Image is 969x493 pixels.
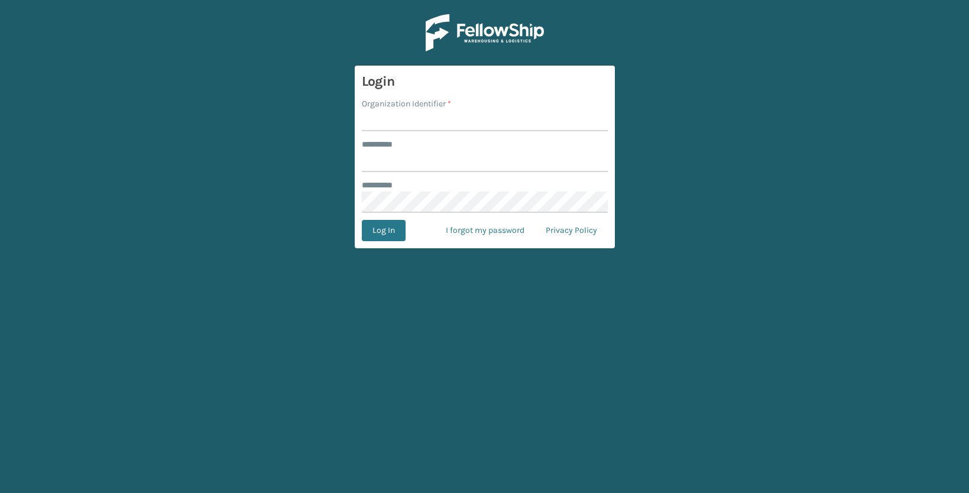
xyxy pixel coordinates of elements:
button: Log In [362,220,406,241]
a: Privacy Policy [535,220,608,241]
h3: Login [362,73,608,90]
img: Logo [426,14,544,51]
label: Organization Identifier [362,98,451,110]
a: I forgot my password [435,220,535,241]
